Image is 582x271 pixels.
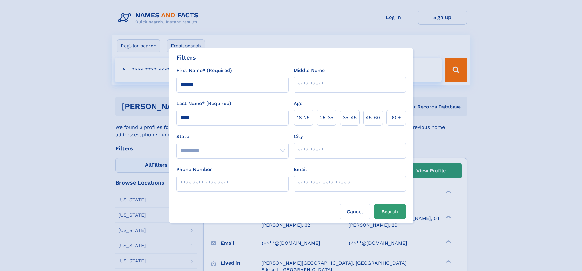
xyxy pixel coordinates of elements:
label: Phone Number [176,166,212,173]
label: Age [294,100,302,107]
span: 60+ [392,114,401,121]
span: 45‑60 [366,114,380,121]
label: First Name* (Required) [176,67,232,74]
label: Middle Name [294,67,325,74]
label: City [294,133,303,140]
span: 25‑35 [320,114,333,121]
span: 18‑25 [297,114,309,121]
label: Last Name* (Required) [176,100,231,107]
label: Cancel [339,204,371,219]
button: Search [374,204,406,219]
div: Filters [176,53,196,62]
span: 35‑45 [343,114,357,121]
label: Email [294,166,307,173]
label: State [176,133,289,140]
